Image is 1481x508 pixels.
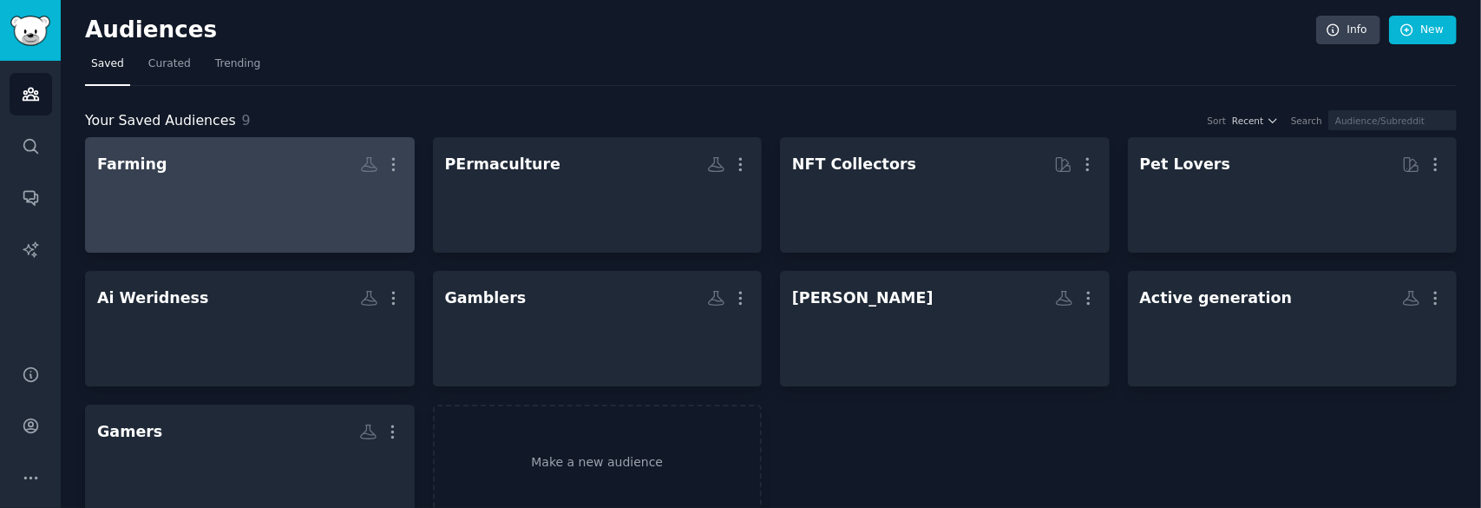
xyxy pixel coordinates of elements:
[97,287,209,309] div: Ai Weridness
[780,137,1110,253] a: NFT Collectors
[209,50,266,86] a: Trending
[242,112,251,129] span: 9
[1140,287,1293,309] div: Active generation
[1328,110,1457,130] input: Audience/Subreddit
[433,137,763,253] a: PErmaculture
[792,154,916,175] div: NFT Collectors
[215,56,260,72] span: Trending
[445,287,527,309] div: Gamblers
[91,56,124,72] span: Saved
[97,421,162,443] div: Gamers
[1208,115,1227,127] div: Sort
[1389,16,1457,45] a: New
[1232,115,1263,127] span: Recent
[97,154,167,175] div: Farming
[792,287,934,309] div: [PERSON_NAME]
[433,271,763,386] a: Gamblers
[85,271,415,386] a: Ai Weridness
[148,56,191,72] span: Curated
[85,110,236,132] span: Your Saved Audiences
[1128,271,1458,386] a: Active generation
[85,50,130,86] a: Saved
[85,16,1316,44] h2: Audiences
[142,50,197,86] a: Curated
[10,16,50,46] img: GummySearch logo
[1291,115,1322,127] div: Search
[1316,16,1380,45] a: Info
[1128,137,1458,253] a: Pet Lovers
[780,271,1110,386] a: [PERSON_NAME]
[445,154,561,175] div: PErmaculture
[1232,115,1279,127] button: Recent
[1140,154,1231,175] div: Pet Lovers
[85,137,415,253] a: Farming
